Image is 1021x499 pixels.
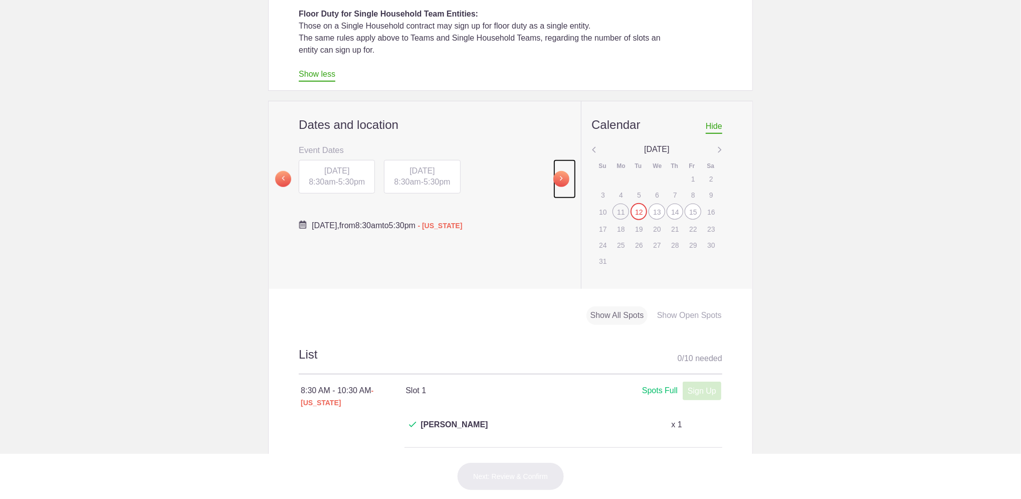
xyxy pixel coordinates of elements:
span: 8:30am [309,178,335,186]
span: [DATE] [644,145,669,153]
h4: Slot 1 [405,385,563,397]
div: 3 [594,187,611,202]
div: 8:30 AM - 10:30 AM [301,385,405,409]
div: 0 10 needed [678,351,722,366]
div: 19 [631,221,647,236]
div: 18 [612,221,629,236]
div: 12 [631,203,647,220]
span: Hide [706,122,722,134]
div: 25 [612,237,629,252]
strong: Floor Duty for Single Household Team Entities: [299,10,478,18]
div: 21 [667,221,683,236]
button: Next: Review & Confirm [457,462,564,490]
div: 8 [685,187,701,202]
div: 11 [612,204,629,220]
div: 4 [612,187,629,202]
div: 28 [667,237,683,252]
span: 5:30pm [338,178,365,186]
a: Show less [299,70,335,82]
span: from to [312,221,462,230]
span: 8:30am [394,178,421,186]
button: [DATE] 8:30am-5:30pm [298,159,375,195]
div: 30 [703,237,719,252]
span: / [682,354,684,363]
h2: List [299,346,722,375]
div: 1 [685,171,701,186]
div: Calendar [591,117,640,132]
div: 29 [685,237,701,252]
img: Angle left gray [717,144,722,157]
div: 15 [685,204,701,220]
div: Tu [635,162,643,171]
div: 17 [594,221,611,236]
div: 14 [667,204,683,220]
div: 6 [649,187,665,202]
span: [DATE], [312,221,339,230]
span: [PERSON_NAME] [421,419,488,443]
div: 5 [631,187,647,202]
div: Show Open Spots [653,306,726,325]
div: 16 [703,204,719,219]
div: - [299,160,375,194]
div: Fr [689,162,697,171]
div: 10 [594,204,611,219]
img: Cal purple [299,221,307,229]
div: 24 [594,237,611,252]
h2: Dates and location [299,117,546,132]
button: [DATE] 8:30am-5:30pm [383,159,461,195]
div: 22 [685,221,701,236]
div: 31 [594,253,611,268]
span: 5:30pm [424,178,450,186]
div: 7 [667,187,683,202]
div: 26 [631,237,647,252]
span: - [US_STATE] [418,222,463,230]
div: 20 [649,221,665,236]
div: Su [599,162,607,171]
span: 8:30am [355,221,382,230]
div: 9 [703,187,719,202]
img: Check dark green [409,422,417,428]
div: We [653,162,661,171]
span: - [US_STATE] [301,387,373,407]
div: Show All Spots [586,306,648,325]
img: Angle left gray [591,144,596,157]
div: 27 [649,237,665,252]
span: 5:30pm [389,221,416,230]
div: 2 [703,171,719,186]
span: [DATE] [410,167,435,175]
span: [DATE] [324,167,349,175]
div: 13 [649,204,665,220]
div: Mo [617,162,625,171]
div: - [384,160,460,194]
div: Sa [707,162,715,171]
p: x 1 [671,419,682,431]
h3: Event Dates [299,142,546,157]
div: 23 [703,221,719,236]
div: Th [671,162,679,171]
div: Spots Full [642,385,678,397]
